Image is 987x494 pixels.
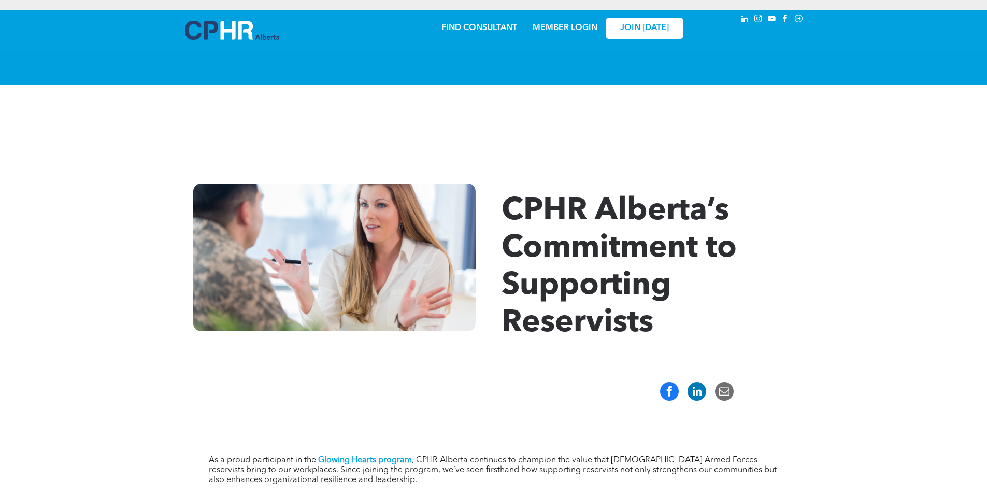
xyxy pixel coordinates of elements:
[739,13,751,27] a: linkedin
[441,24,517,32] a: FIND CONSULTANT
[502,196,737,339] span: CPHR Alberta’s Commitment to Supporting Reservists
[753,13,764,27] a: instagram
[209,456,777,484] span: , CPHR Alberta continues to champion the value that [DEMOGRAPHIC_DATA] Armed Forces reservists br...
[533,24,597,32] a: MEMBER LOGIN
[185,21,279,40] img: A blue and white logo for cp alberta
[620,23,669,33] span: JOIN [DATE]
[318,456,412,464] a: Glowing Hearts program
[606,18,683,39] a: JOIN [DATE]
[209,456,316,464] span: As a proud participant in the
[780,13,791,27] a: facebook
[793,13,805,27] a: Social network
[766,13,778,27] a: youtube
